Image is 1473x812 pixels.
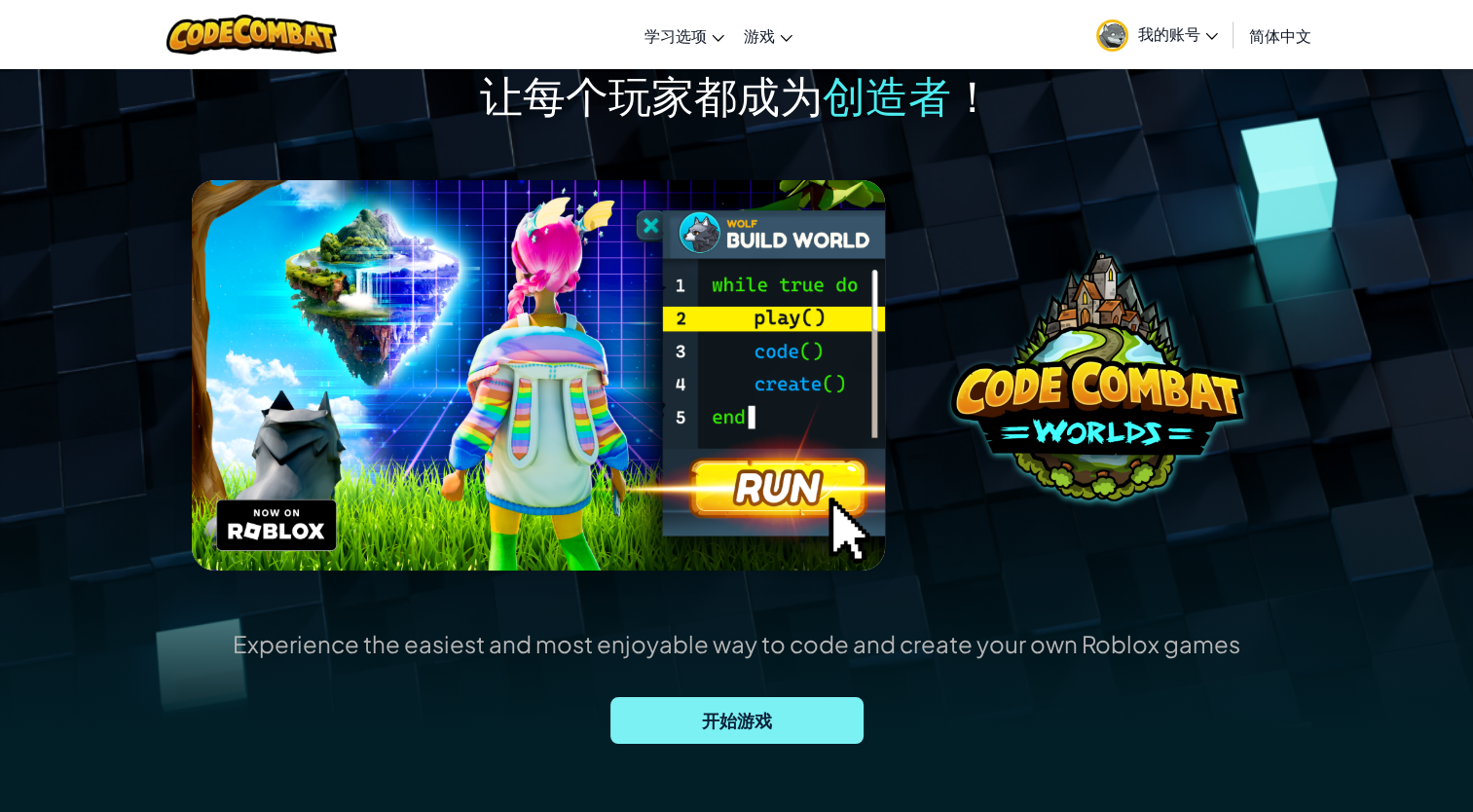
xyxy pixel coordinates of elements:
[823,67,951,122] span: 创造者
[1086,4,1228,65] a: 我的账号
[166,15,337,55] img: CodeCombat logo
[734,9,802,61] a: 游戏
[1239,9,1321,61] a: 简体中文
[610,697,864,744] a: 开始游戏
[1138,23,1218,44] span: 我的账号
[1096,19,1128,52] img: avatar
[635,9,734,61] a: 学习选项
[744,25,775,46] span: 游戏
[644,25,707,46] span: 学习选项
[951,249,1244,500] img: coco-worlds-no-desc.png
[480,67,823,122] span: 让每个玩家都成为
[233,629,1240,658] p: Experience the easiest and most enjoyable way to code and create your own Roblox games
[1249,25,1311,46] span: 简体中文
[192,180,885,571] img: header.png
[951,67,994,122] span: ！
